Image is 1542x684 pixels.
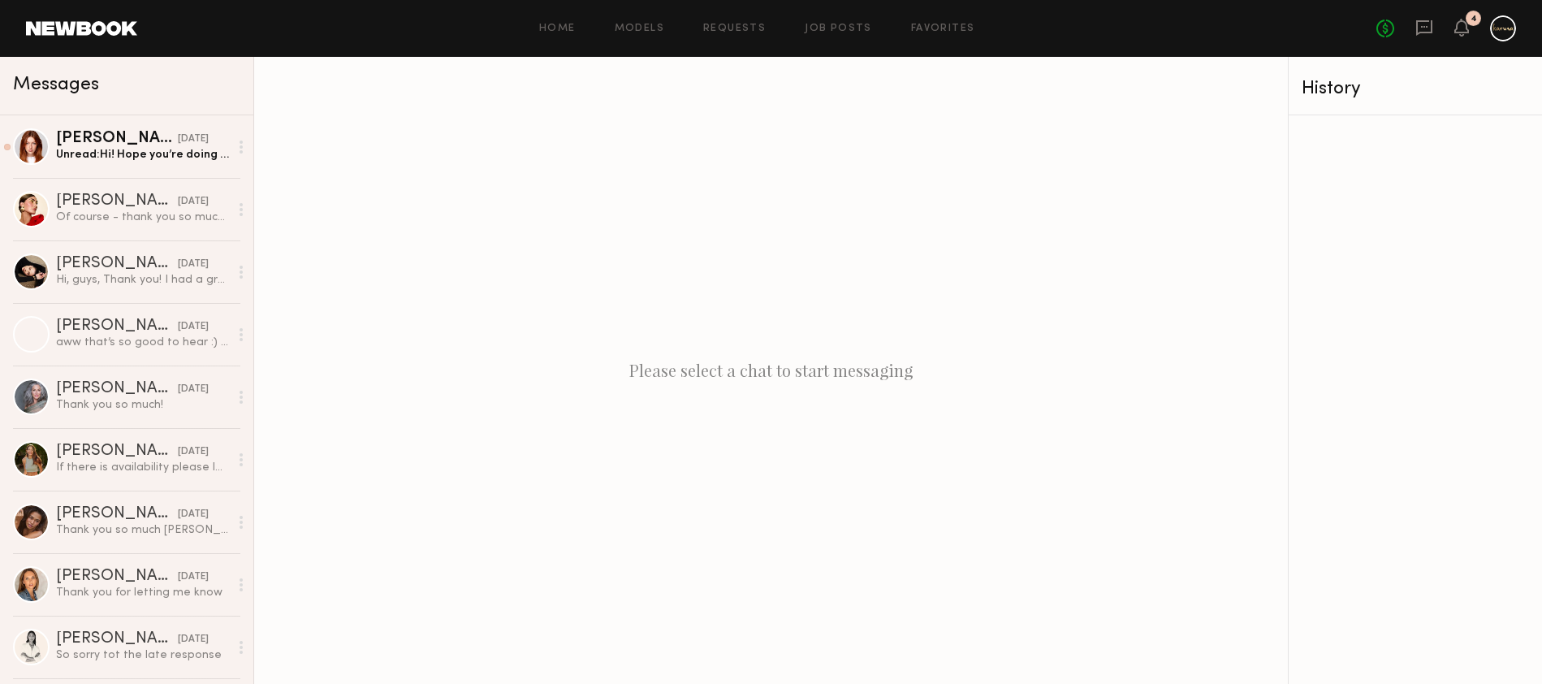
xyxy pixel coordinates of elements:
div: [DATE] [178,194,209,210]
span: Messages [13,76,99,94]
a: Requests [703,24,766,34]
div: Hi, guys, Thank you! I had a great time shooting with you! [56,272,229,288]
div: [DATE] [178,132,209,147]
div: [PERSON_NAME] [56,318,178,335]
div: [PERSON_NAME] [56,193,178,210]
div: [PERSON_NAME] [56,444,178,460]
div: [PERSON_NAME] [56,569,178,585]
a: Favorites [911,24,975,34]
div: [DATE] [178,444,209,460]
div: Thank you so much! [56,397,229,413]
div: [PERSON_NAME] [56,256,178,272]
div: Of course - thank you so much for having me it was a pleasure ! X [56,210,229,225]
div: [PERSON_NAME] [56,381,178,397]
div: [DATE] [178,319,209,335]
div: If there is availability please let me know. I am available that date. [56,460,229,475]
div: [DATE] [178,257,209,272]
div: 4 [1471,15,1477,24]
div: Please select a chat to start messaging [254,57,1288,684]
div: [DATE] [178,507,209,522]
div: [PERSON_NAME] [56,631,178,647]
div: [PERSON_NAME] [56,131,178,147]
div: Thank you so much [PERSON_NAME], I completely get it. I would love to work with you guys very soo... [56,522,229,538]
div: [PERSON_NAME] [56,506,178,522]
div: History [1302,80,1529,98]
a: Home [539,24,576,34]
div: Thank you for letting me know [56,585,229,600]
div: [DATE] [178,382,209,397]
div: aww that’s so good to hear :) and yes please do it was such a pleasure to work with everyone 💕 [56,335,229,350]
div: Unread: Hi! Hope you’re doing well! I wanted to reach out to let you guys know that I am also an ... [56,147,229,162]
div: [DATE] [178,632,209,647]
a: Job Posts [805,24,872,34]
a: Models [615,24,664,34]
div: So sorry tot the late response [56,647,229,663]
div: [DATE] [178,569,209,585]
